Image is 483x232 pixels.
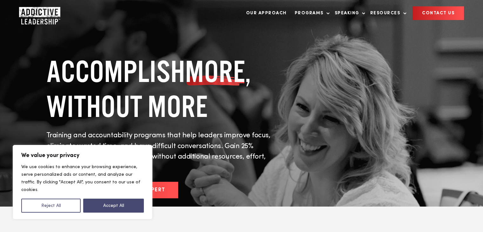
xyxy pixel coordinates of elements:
[19,7,57,20] a: Home
[243,7,290,20] a: Our Approach
[46,130,272,173] p: Training and accountability programs that help leaders improve focus, eliminate wasted time, and ...
[13,145,152,219] div: We value your privacy
[185,54,245,89] span: MORE
[83,199,144,213] button: Accept All
[413,6,464,20] a: CONTACT US
[21,152,144,159] p: We value your privacy
[367,7,407,20] a: Resources
[332,7,366,20] a: Speaking
[21,199,81,213] button: Reject All
[46,54,272,124] h1: ACCOMPLISH , WITHOUT MORE
[292,7,330,20] a: Programs
[21,163,144,194] p: We use cookies to enhance your browsing experience, serve personalized ads or content, and analyz...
